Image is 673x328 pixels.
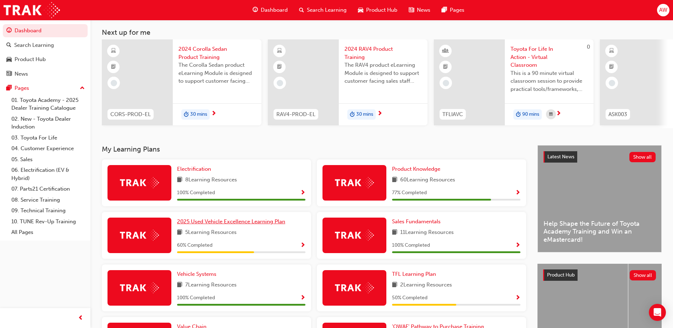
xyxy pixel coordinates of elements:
span: Help Shape the Future of Toyota Academy Training and Win an eMastercard! [544,220,656,244]
img: Trak [335,282,374,293]
span: Toyota For Life In Action - Virtual Classroom [511,45,588,69]
span: booktick-icon [277,62,282,72]
img: Trak [4,2,60,18]
span: next-icon [556,111,561,117]
div: Open Intercom Messenger [649,304,666,321]
span: Search Learning [307,6,347,14]
a: Electrification [177,165,214,173]
span: 30 mins [190,110,207,119]
span: Product Knowledge [392,166,440,172]
a: CORS-PROD-EL2024 Corolla Sedan Product TrainingThe Corolla Sedan product eLearning Module is desi... [102,39,261,125]
a: 01. Toyota Academy - 2025 Dealer Training Catalogue [9,95,88,114]
button: Pages [3,82,88,95]
a: Dashboard [3,24,88,37]
button: Show Progress [300,241,305,250]
div: News [15,70,28,78]
a: 0TFLIAVCToyota For Life In Action - Virtual ClassroomThis is a 90 minute virtual classroom sessio... [434,39,594,125]
span: book-icon [177,176,182,185]
a: search-iconSearch Learning [293,3,352,17]
span: up-icon [80,84,85,93]
span: car-icon [6,56,12,63]
img: Trak [120,230,159,241]
div: Pages [15,84,29,92]
a: Product HubShow all [543,269,656,281]
span: duration-icon [350,110,355,119]
span: RAV4-PROD-EL [276,110,315,119]
button: DashboardSearch LearningProduct HubNews [3,23,88,82]
span: booktick-icon [443,62,448,72]
span: Product Hub [547,272,575,278]
span: learningRecordVerb_NONE-icon [111,80,117,86]
span: book-icon [392,228,397,237]
span: duration-icon [516,110,521,119]
img: Trak [120,177,159,188]
a: 05. Sales [9,154,88,165]
span: Electrification [177,166,211,172]
span: Pages [450,6,464,14]
span: 100 % Completed [177,189,215,197]
div: Search Learning [14,41,54,49]
a: Sales Fundamentals [392,218,443,226]
a: 02. New - Toyota Dealer Induction [9,114,88,132]
div: Product Hub [15,55,46,64]
a: 09. Technical Training [9,205,88,216]
span: duration-icon [184,110,189,119]
h3: Next up for me [90,28,673,37]
a: news-iconNews [403,3,436,17]
span: 77 % Completed [392,189,427,197]
a: Vehicle Systems [177,270,219,278]
span: Dashboard [261,6,288,14]
span: next-icon [211,111,216,117]
a: Product Knowledge [392,165,443,173]
button: Show Progress [515,241,520,250]
span: pages-icon [6,85,12,92]
span: learningResourceType_ELEARNING-icon [277,47,282,56]
a: 04. Customer Experience [9,143,88,154]
span: 100 % Completed [392,241,430,250]
a: Search Learning [3,39,88,52]
span: Show Progress [515,295,520,301]
span: pages-icon [442,6,447,15]
span: 8 Learning Resources [185,176,237,185]
a: All Pages [9,227,88,238]
span: Show Progress [515,190,520,196]
a: RAV4-PROD-EL2024 RAV4 Product TrainingThe RAV4 product eLearning Module is designed to support cu... [268,39,427,125]
span: Show Progress [300,190,305,196]
span: search-icon [6,42,11,49]
span: book-icon [177,281,182,290]
span: TFL Learning Plan [392,271,436,277]
span: news-icon [409,6,414,15]
span: car-icon [358,6,363,15]
a: TFL Learning Plan [392,270,439,278]
span: 30 mins [356,110,373,119]
span: Show Progress [300,242,305,249]
span: CORS-PROD-EL [110,110,151,119]
button: AW [657,4,669,16]
span: 60 Learning Resources [400,176,455,185]
a: 08. Service Training [9,195,88,206]
span: book-icon [392,176,397,185]
span: 60 % Completed [177,241,213,250]
a: Product Hub [3,53,88,66]
span: 11 Learning Resources [400,228,454,237]
span: 0 [587,44,590,50]
span: 7 Learning Resources [185,281,237,290]
img: Trak [335,230,374,241]
h3: My Learning Plans [102,145,526,153]
span: 2025 Used Vehicle Excellence Learning Plan [177,218,285,225]
span: next-icon [377,111,382,117]
span: search-icon [299,6,304,15]
span: 2 Learning Resources [400,281,452,290]
span: booktick-icon [609,62,614,72]
span: News [417,6,430,14]
span: AW [659,6,667,14]
button: Show Progress [515,188,520,197]
span: calendar-icon [549,110,553,119]
a: News [3,67,88,81]
span: book-icon [392,281,397,290]
span: 100 % Completed [177,294,215,302]
span: TFLIAVC [442,110,463,119]
button: Show all [629,152,656,162]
